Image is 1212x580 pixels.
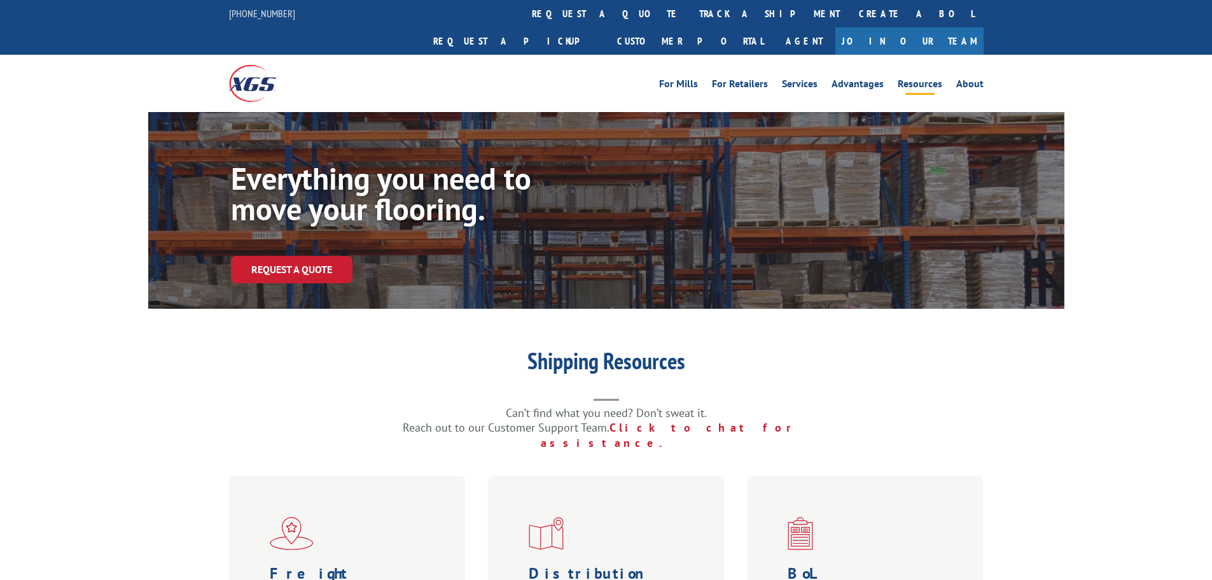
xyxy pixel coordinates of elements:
img: xgs-icon-distribution-map-red [529,517,564,550]
a: Advantages [832,79,884,93]
img: xgs-icon-bo-l-generator-red [788,517,813,550]
a: For Retailers [712,79,768,93]
img: xgs-icon-flagship-distribution-model-red [270,517,314,550]
a: For Mills [659,79,698,93]
h1: Everything you need to move your flooring. [231,163,613,230]
a: Customer Portal [608,27,773,55]
a: Click to chat for assistance. [541,420,809,450]
a: Agent [773,27,835,55]
a: About [956,79,984,93]
a: Services [782,79,818,93]
a: Resources [898,79,942,93]
a: [PHONE_NUMBER] [229,7,295,20]
a: Request a pickup [424,27,608,55]
p: Can’t find what you need? Don’t sweat it. Reach out to our Customer Support Team. [352,406,861,451]
a: Join Our Team [835,27,984,55]
a: Request a Quote [231,256,352,283]
h1: Shipping Resources [352,350,861,379]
